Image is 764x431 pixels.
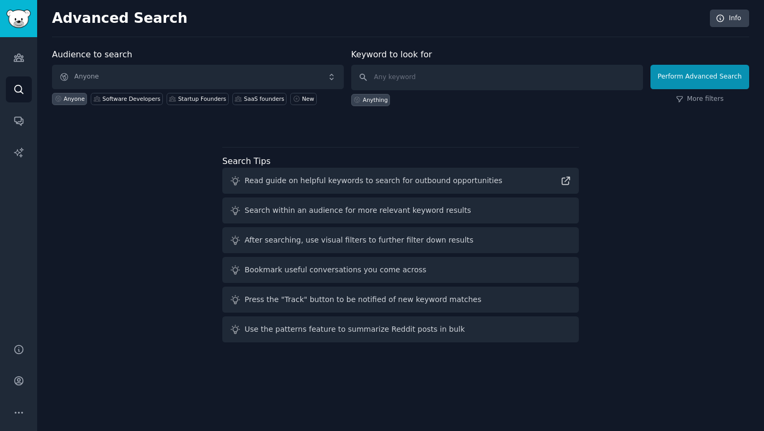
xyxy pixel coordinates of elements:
[102,95,160,102] div: Software Developers
[52,49,132,59] label: Audience to search
[245,324,465,335] div: Use the patterns feature to summarize Reddit posts in bulk
[245,264,427,275] div: Bookmark useful conversations you come across
[363,96,388,104] div: Anything
[6,10,31,28] img: GummySearch logo
[302,95,314,102] div: New
[351,49,432,59] label: Keyword to look for
[676,94,724,104] a: More filters
[64,95,85,102] div: Anyone
[52,65,344,89] button: Anyone
[245,175,502,186] div: Read guide on helpful keywords to search for outbound opportunities
[710,10,749,28] a: Info
[244,95,284,102] div: SaaS founders
[650,65,749,89] button: Perform Advanced Search
[178,95,227,102] div: Startup Founders
[245,235,473,246] div: After searching, use visual filters to further filter down results
[245,294,481,305] div: Press the "Track" button to be notified of new keyword matches
[245,205,471,216] div: Search within an audience for more relevant keyword results
[52,10,704,27] h2: Advanced Search
[351,65,643,90] input: Any keyword
[290,93,316,105] a: New
[222,156,271,166] label: Search Tips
